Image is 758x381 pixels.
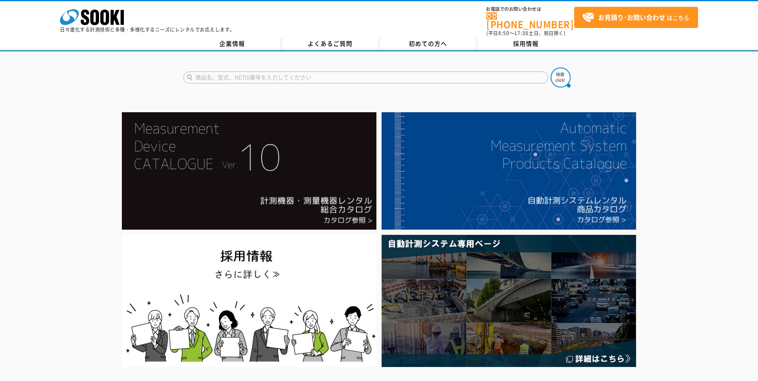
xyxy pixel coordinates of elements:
a: 採用情報 [477,38,575,50]
a: [PHONE_NUMBER] [486,12,574,29]
strong: お見積り･お問い合わせ [598,12,665,22]
span: はこちら [582,12,689,24]
span: お電話でのお問い合わせは [486,7,574,12]
span: (平日 ～ 土日、祝日除く) [486,30,565,37]
img: 自動計測システムカタログ [382,112,636,230]
p: 日々進化する計測技術と多種・多様化するニーズにレンタルでお応えします。 [60,27,235,32]
img: Catalog Ver10 [122,112,376,230]
span: 初めての方へ [409,39,447,48]
a: お見積り･お問い合わせはこちら [574,7,698,28]
a: よくあるご質問 [281,38,379,50]
img: SOOKI recruit [122,235,376,367]
a: 初めての方へ [379,38,477,50]
input: 商品名、型式、NETIS番号を入力してください [183,71,548,83]
img: btn_search.png [551,67,571,87]
a: 企業情報 [183,38,281,50]
span: 8:50 [498,30,509,37]
img: 自動計測システム専用ページ [382,235,636,367]
span: 17:30 [514,30,529,37]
